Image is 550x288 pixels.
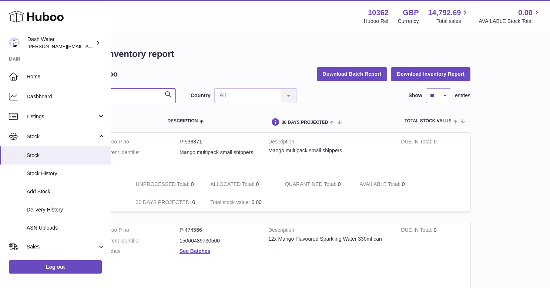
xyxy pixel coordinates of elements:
strong: DUE IN Total [401,227,433,235]
span: entries [455,92,470,99]
img: james@dash-water.com [9,37,20,48]
strong: AVAILABLE Total [359,181,402,189]
div: Dash Water [27,36,94,50]
dd: 15060489730500 [180,237,257,244]
strong: ALLOCATED Total [210,181,256,189]
td: 0 [205,175,279,193]
strong: Description [268,227,390,236]
div: Currency [398,18,419,25]
strong: DUE IN Total [401,139,433,146]
a: Log out [9,260,102,274]
span: 0.00 [251,199,261,205]
td: 0 [354,175,429,193]
div: Mango multipack small shippers [268,147,390,154]
dd: P-538871 [180,138,257,145]
strong: Description [268,138,390,147]
span: 0 [338,181,341,187]
span: Stock [27,133,97,140]
a: See Batches [180,248,210,254]
strong: 10362 [368,8,389,18]
span: 30 DAYS PROJECTED [282,120,328,125]
td: 0 [130,175,205,193]
span: ASN Uploads [27,224,105,231]
span: Listings [27,113,97,120]
label: Country [191,92,211,99]
span: Stock History [27,170,105,177]
span: 0.00 [518,8,533,18]
span: AVAILABLE Stock Total [479,18,541,25]
span: Delivery History [27,206,105,213]
a: 0.00 AVAILABLE Stock Total [479,8,541,25]
span: Sales [27,243,97,250]
strong: Total stock value [210,199,251,207]
a: 14,792.69 Total sales [428,8,469,25]
dt: Huboo P no [102,227,180,234]
strong: UNPROCESSED Total [136,181,191,189]
span: 14,792.69 [428,8,461,18]
h1: My Huboo - Inventory report [55,48,470,60]
td: 0 [130,193,205,211]
strong: GBP [403,8,419,18]
dt: Batches [102,248,180,255]
span: Add Stock [27,188,105,195]
dd: P-474566 [180,227,257,234]
span: Total stock value [405,119,452,123]
button: Download Batch Report [317,67,388,81]
div: 12x Mango Flavoured Sparkling Water 330ml can [268,236,390,243]
strong: 30 DAYS PROJECTED [136,199,192,207]
span: Description [167,119,198,123]
strong: QUARANTINED Total [285,181,338,189]
span: Dashboard [27,93,105,100]
dt: Current identifier [102,149,180,156]
div: Huboo Ref [364,18,389,25]
label: Show [409,92,422,99]
span: Stock [27,152,105,159]
td: 0 [395,133,470,175]
span: Home [27,73,105,80]
dt: Huboo P no [102,138,180,145]
button: Download Inventory Report [391,67,470,81]
span: Total sales [436,18,469,25]
dt: Current identifier [102,237,180,244]
span: [PERSON_NAME][EMAIL_ADDRESS][DOMAIN_NAME] [27,43,148,49]
dd: Mango multipack small shippers [180,149,257,156]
